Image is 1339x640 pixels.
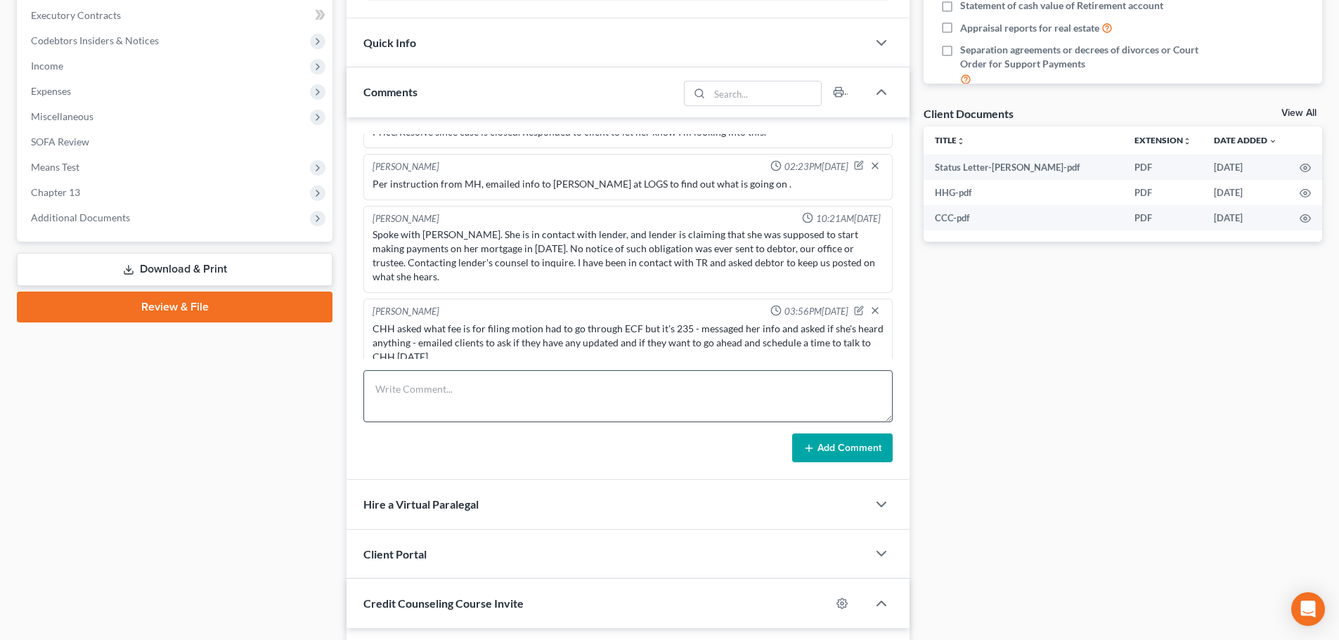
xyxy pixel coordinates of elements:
span: Means Test [31,161,79,173]
span: 02:23PM[DATE] [784,160,848,174]
span: Additional Documents [31,211,130,223]
a: SOFA Review [20,129,332,155]
a: Titleunfold_more [935,135,965,145]
span: Income [31,60,63,72]
td: [DATE] [1203,205,1288,230]
span: Codebtors Insiders & Notices [31,34,159,46]
i: unfold_more [1183,137,1191,145]
span: Credit Counseling Course Invite [363,596,524,610]
span: Hire a Virtual Paralegal [363,497,479,511]
td: Status Letter-[PERSON_NAME]-pdf [924,155,1123,180]
a: Executory Contracts [20,3,332,28]
span: Miscellaneous [31,110,93,122]
span: Expenses [31,85,71,97]
a: Date Added expand_more [1214,135,1277,145]
i: unfold_more [957,137,965,145]
a: Review & File [17,292,332,322]
td: PDF [1123,205,1203,230]
div: [PERSON_NAME] [373,160,439,174]
span: Quick Info [363,36,416,49]
div: Per instruction from MH, emailed info to [PERSON_NAME] at LOGS to find out what is going on . [373,177,884,191]
td: CCC-pdf [924,205,1123,230]
a: Download & Print [17,253,332,286]
a: View All [1281,108,1317,118]
td: HHG-pdf [924,180,1123,205]
td: PDF [1123,155,1203,180]
a: Extensionunfold_more [1134,135,1191,145]
div: CHH asked what fee is for filing motion had to go through ECF but it's 235 - messaged her info an... [373,322,884,364]
td: [DATE] [1203,155,1288,180]
div: Spoke with [PERSON_NAME]. She is in contact with lender, and lender is claiming that she was supp... [373,228,884,284]
td: [DATE] [1203,180,1288,205]
span: Separation agreements or decrees of divorces or Court Order for Support Payments [960,43,1210,71]
span: Chapter 13 [31,186,80,198]
span: Executory Contracts [31,9,121,21]
input: Search... [710,81,822,105]
i: expand_more [1269,137,1277,145]
td: PDF [1123,180,1203,205]
div: [PERSON_NAME] [373,212,439,226]
div: [PERSON_NAME] [373,305,439,319]
div: Client Documents [924,106,1014,121]
span: Client Portal [363,547,427,561]
button: Add Comment [792,433,893,463]
span: Comments [363,85,418,98]
span: SOFA Review [31,136,89,148]
span: 10:21AM[DATE] [816,212,881,226]
span: Appraisal reports for real estate [960,21,1099,35]
div: Open Intercom Messenger [1291,592,1325,626]
span: 03:56PM[DATE] [784,305,848,318]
